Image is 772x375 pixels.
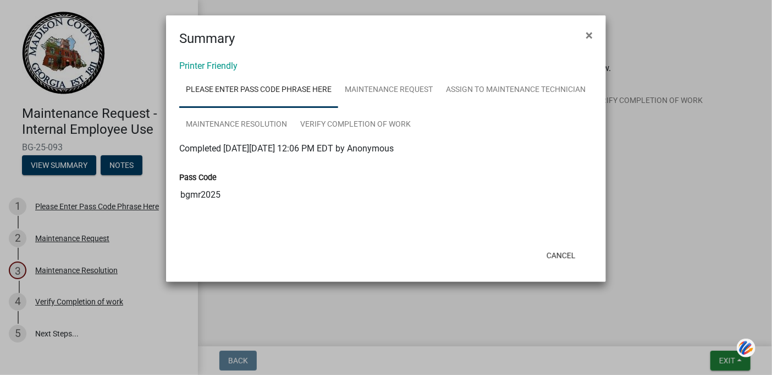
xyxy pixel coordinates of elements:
[439,73,592,108] a: Assign to Maintenance Technician
[737,338,756,358] img: svg+xml;base64,PHN2ZyB3aWR0aD0iNDQiIGhlaWdodD0iNDQiIHZpZXdCb3g9IjAgMCA0NCA0NCIgZmlsbD0ibm9uZSIgeG...
[179,73,338,108] a: Please Enter Pass Code Phrase Here
[577,20,602,51] button: Close
[586,28,593,43] span: ×
[179,143,394,154] span: Completed [DATE][DATE] 12:06 PM EDT by Anonymous
[179,174,217,182] label: Pass Code
[179,107,294,143] a: Maintenance Resolution
[338,73,439,108] a: Maintenance Request
[294,107,417,143] a: Verify Completion of work
[179,29,235,48] h4: Summary
[179,61,238,71] a: Printer Friendly
[538,246,584,265] button: Cancel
